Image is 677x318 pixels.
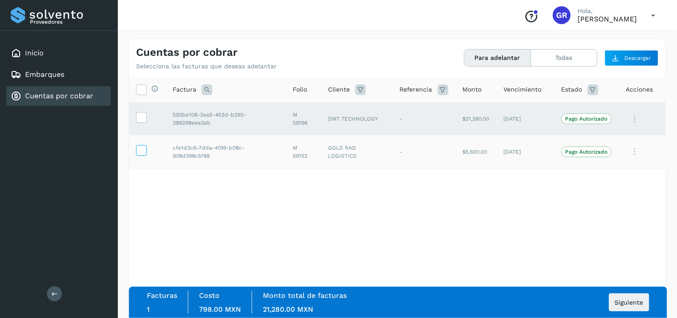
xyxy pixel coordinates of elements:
[392,135,456,168] td: -
[263,305,313,314] span: 21,280.00 MXN
[565,149,608,155] p: Pago Autorizado
[6,65,111,84] div: Embarques
[465,50,531,66] button: Para adelantar
[456,102,497,135] td: $21,280.00
[166,102,286,135] td: 593be108-3ea5-453d-b292-388298eea3ab
[173,85,196,94] span: Factura
[30,19,107,25] p: Proveedores
[605,50,659,66] button: Descargar
[321,102,392,135] td: DMT TECHNOLOGY
[6,86,111,106] div: Cuentas por cobrar
[286,102,321,135] td: M 59196
[626,85,653,94] span: Acciones
[578,7,637,15] p: Hola,
[565,116,608,122] p: Pago Autorizado
[321,135,392,168] td: GOLD RAD LOGISTICS
[392,102,456,135] td: -
[136,46,237,59] h4: Cuentas por cobrar
[293,85,307,94] span: Folio
[286,135,321,168] td: M 59152
[504,85,542,94] span: Vencimiento
[456,135,497,168] td: $5,600.00
[199,291,220,300] label: Costo
[25,92,93,100] a: Cuentas por cobrar
[463,85,482,94] span: Monto
[497,102,554,135] td: [DATE]
[561,85,582,94] span: Estado
[399,85,432,94] span: Referencia
[199,305,241,314] span: 798.00 MXN
[578,15,637,23] p: GILBERTO RODRIGUEZ ARANDA
[147,305,150,314] span: 1
[328,85,350,94] span: Cliente
[263,291,347,300] label: Monto total de facturas
[531,50,597,66] button: Todas
[6,43,111,63] div: Inicio
[25,49,44,57] a: Inicio
[136,63,277,70] p: Selecciona las facturas que deseas adelantar
[497,135,554,168] td: [DATE]
[615,299,644,305] span: Siguiente
[147,291,177,300] label: Facturas
[625,54,651,62] span: Descargar
[166,135,286,168] td: cfe1d3c6-7dda-4f99-b08c-908d398c5f88
[25,70,64,79] a: Embarques
[609,293,649,311] button: Siguiente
